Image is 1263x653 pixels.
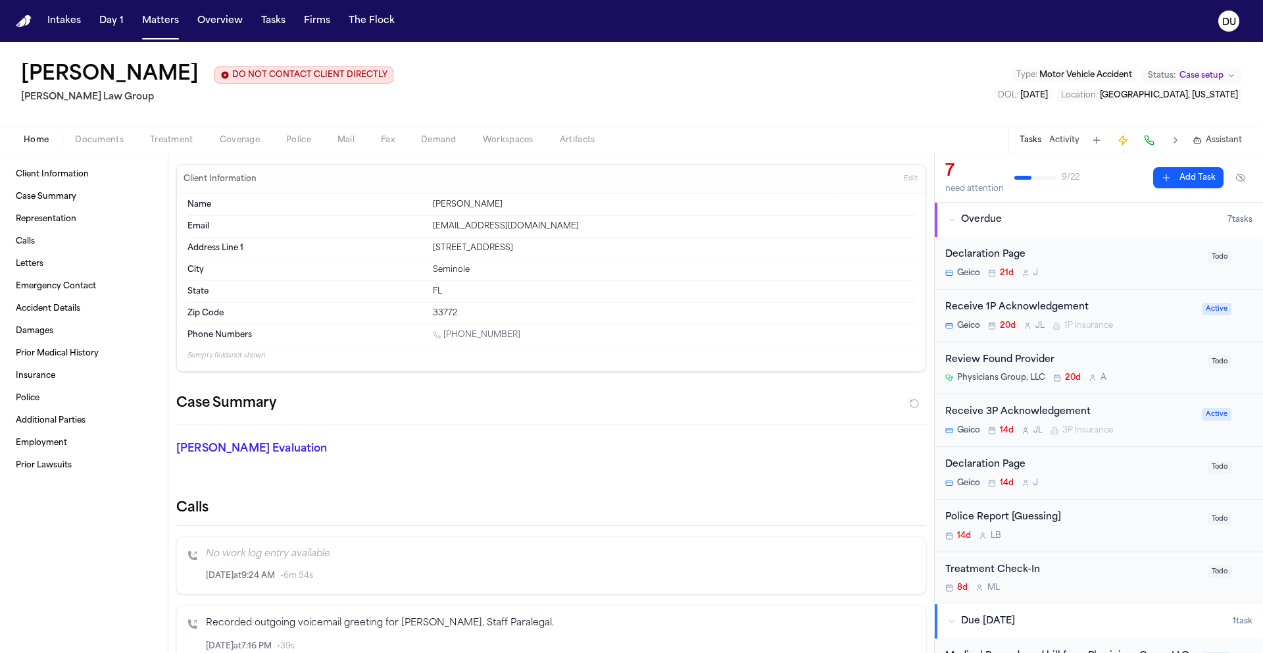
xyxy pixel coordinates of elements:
span: Todo [1208,461,1231,473]
a: Police [11,388,157,409]
span: Assistant [1206,135,1242,145]
div: need attention [945,184,1004,194]
span: M L [987,583,1000,593]
span: Representation [16,214,76,224]
span: Todo [1208,251,1231,263]
a: Insurance [11,365,157,386]
div: Receive 3P Acknowledgement [945,405,1194,420]
div: Open task: Police Report [Guessing] [935,500,1263,552]
span: Police [16,393,39,404]
h2: [PERSON_NAME] Law Group [21,90,393,105]
span: Employment [16,438,67,448]
a: Intakes [42,9,86,33]
div: [PERSON_NAME] [433,199,915,210]
img: Finch Logo [16,15,32,28]
button: Add Task [1153,167,1224,188]
dt: Name [187,199,425,210]
button: Matters [137,9,184,33]
button: Firms [299,9,335,33]
span: J L [1033,425,1043,436]
button: Change status from Case setup [1141,68,1242,84]
span: Police [286,135,311,145]
button: Edit matter name [21,63,199,87]
button: Hide completed tasks (⌘⇧H) [1229,167,1252,188]
div: [EMAIL_ADDRESS][DOMAIN_NAME] [433,221,915,232]
a: Damages [11,321,157,342]
p: No work log entry available [206,548,915,561]
span: Documents [75,135,124,145]
dt: Address Line 1 [187,243,425,253]
span: Todo [1208,565,1231,578]
span: 7 task s [1227,215,1252,225]
span: Todo [1208,513,1231,525]
span: Accident Details [16,303,80,314]
div: Declaration Page [945,457,1200,473]
p: Recorded outgoing voicemail greeting for [PERSON_NAME], Staff Paralegal. [206,616,915,631]
p: [PERSON_NAME] Evaluation [176,441,416,457]
a: Emergency Contact [11,276,157,297]
a: Calls [11,231,157,252]
a: Employment [11,432,157,454]
button: Tasks [1020,135,1041,145]
span: • 6m 54s [280,571,313,581]
span: [DATE] at 9:24 AM [206,571,275,581]
span: J L [1035,321,1045,331]
dt: Zip Code [187,308,425,319]
button: The Flock [343,9,400,33]
h2: Case Summary [176,393,276,414]
span: Client Information [16,169,89,180]
div: Review Found Provider [945,353,1200,368]
div: Seminole [433,265,915,275]
span: Home [24,135,49,145]
div: Receive 1P Acknowledgement [945,300,1194,315]
button: Create Immediate Task [1114,131,1132,149]
div: Open task: Review Found Provider [935,342,1263,395]
span: Overdue [961,213,1002,226]
h3: Client Information [181,174,259,184]
span: 20d [1065,373,1081,383]
button: Tasks [256,9,291,33]
div: Treatment Check-In [945,563,1200,578]
div: Open task: Declaration Page [935,447,1263,500]
span: J [1033,268,1038,278]
span: A [1101,373,1106,383]
span: 1 task [1233,616,1252,627]
a: Call 1 (727) 396-4767 [433,330,520,340]
text: DU [1222,18,1236,27]
button: Assistant [1193,135,1242,145]
a: Accident Details [11,298,157,319]
span: [GEOGRAPHIC_DATA], [US_STATE] [1100,91,1238,99]
span: Todo [1208,355,1231,368]
button: Day 1 [94,9,129,33]
span: Active [1202,408,1231,421]
span: [DATE] [1020,91,1048,99]
span: Damages [16,326,53,336]
span: Case setup [1179,70,1224,81]
span: Geico [957,478,980,488]
span: 9 / 22 [1062,172,1079,183]
span: Workspaces [483,135,533,145]
div: FL [433,286,915,297]
span: [DATE] at 7:16 PM [206,641,272,652]
button: Make a Call [1140,131,1158,149]
span: Active [1202,303,1231,315]
button: Edit Location: 1st Ave N & 11th St N St. Petersburg, Florida [1057,89,1242,102]
div: Open task: Treatment Check-In [935,552,1263,604]
span: Fax [381,135,395,145]
span: Prior Medical History [16,348,99,359]
span: Artifacts [560,135,595,145]
span: 14d [1000,425,1014,436]
button: Overview [192,9,248,33]
span: Geico [957,321,980,331]
dt: City [187,265,425,275]
span: L B [991,531,1001,541]
button: Activity [1049,135,1079,145]
span: Motor Vehicle Accident [1039,71,1132,79]
span: Due [DATE] [961,615,1015,628]
button: Edit Type: Motor Vehicle Accident [1012,68,1136,82]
